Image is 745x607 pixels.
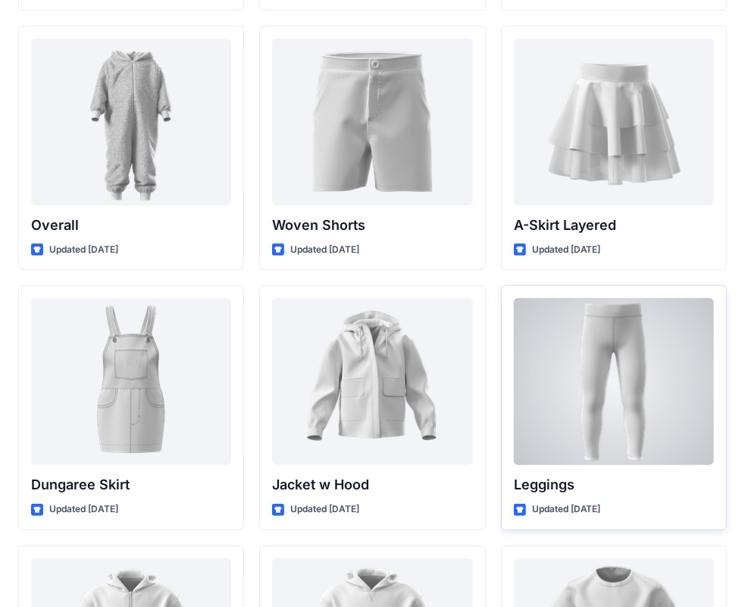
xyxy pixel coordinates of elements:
[272,39,472,206] a: Woven Shorts
[514,474,714,495] p: Leggings
[31,39,231,206] a: Overall
[290,502,359,517] p: Updated [DATE]
[31,298,231,465] a: Dungaree Skirt
[49,242,118,258] p: Updated [DATE]
[532,502,601,517] p: Updated [DATE]
[31,474,231,495] p: Dungaree Skirt
[31,215,231,236] p: Overall
[272,474,472,495] p: Jacket w Hood
[514,298,714,465] a: Leggings
[49,502,118,517] p: Updated [DATE]
[272,298,472,465] a: Jacket w Hood
[514,215,714,236] p: A-Skirt Layered
[532,242,601,258] p: Updated [DATE]
[514,39,714,206] a: A-Skirt Layered
[272,215,472,236] p: Woven Shorts
[290,242,359,258] p: Updated [DATE]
